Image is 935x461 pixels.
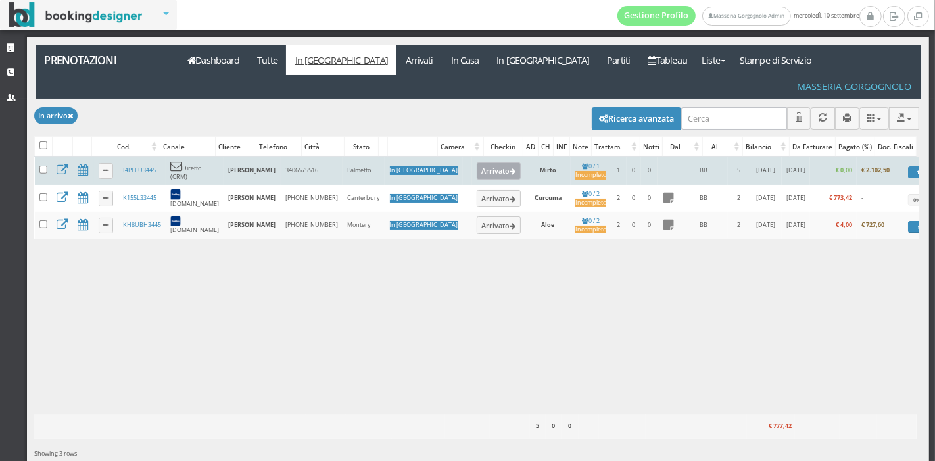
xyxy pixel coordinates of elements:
td: 0 [641,185,658,212]
b: 5 [536,422,539,430]
div: Stato [345,137,379,156]
td: [DATE] [782,157,810,185]
td: Canterbury [343,185,385,212]
td: 0 [627,185,641,212]
div: Note [570,137,591,156]
td: 5 [728,157,750,185]
button: Aggiorna [811,107,835,129]
a: KH8UBH3445 [123,220,161,229]
b: 0 [568,422,571,430]
b: [PERSON_NAME] [228,220,276,229]
div: Cliente [216,137,256,156]
a: 0 / 2Incompleto [575,216,606,234]
b: Mirto [540,166,556,174]
td: [DATE] [782,185,810,212]
td: 0 [627,212,641,238]
td: 2 [728,212,750,238]
a: Liste [696,45,731,75]
td: [DOMAIN_NAME] [166,185,224,212]
b: € 727,60 [862,220,885,229]
span: Showing 3 rows [34,449,77,458]
button: Ricerca avanzata [592,107,681,130]
b: [PERSON_NAME] [228,193,276,202]
div: Doc. Fiscali [875,137,916,156]
div: Notti [640,137,662,156]
td: [PHONE_NUMBER] [281,212,343,238]
td: Palmetto [343,157,385,185]
img: 7STAjs-WNfZHmYllyLag4gdhmHm8JrbmzVrznejwAeLEbpu0yDt-GlJaDipzXAZBN18=w300 [170,216,181,226]
td: 2 [611,212,627,238]
td: 2 [611,185,627,212]
b: [PERSON_NAME] [228,166,276,174]
a: Tutte [249,45,287,75]
td: 0 [641,157,658,185]
td: - [857,185,903,212]
a: Gestione Profilo [617,6,696,26]
span: mercoledì, 10 settembre [617,6,859,26]
td: [DATE] [750,185,782,212]
td: [PHONE_NUMBER] [281,185,343,212]
div: Cod. [114,137,160,156]
td: BB [679,157,728,185]
div: Da Fatturare [790,137,835,156]
a: In [GEOGRAPHIC_DATA] [488,45,598,75]
a: Arrivati [396,45,442,75]
td: 2 [728,185,750,212]
a: 0 / 1Incompleto [575,162,606,180]
a: In Casa [442,45,488,75]
td: [DOMAIN_NAME] [166,212,224,238]
td: [DATE] [750,212,782,238]
b: € 4,00 [836,220,852,229]
div: Camera [438,137,483,156]
td: BB [679,185,728,212]
div: Città [302,137,344,156]
a: In [GEOGRAPHIC_DATA] [286,45,396,75]
button: Arrivato [477,190,521,207]
button: Arrivato [477,162,521,180]
button: Arrivato [477,216,521,233]
div: AD [523,137,538,156]
div: Dal [663,137,702,156]
b: Curcuma [535,193,562,202]
img: 7STAjs-WNfZHmYllyLag4gdhmHm8JrbmzVrznejwAeLEbpu0yDt-GlJaDipzXAZBN18=w300 [170,189,181,199]
div: Incompleto [575,171,606,180]
a: 0 / 2Incompleto [575,189,606,207]
b: € 2.102,50 [862,166,890,174]
div: Canale [160,137,215,156]
td: 0 [627,157,641,185]
a: I4PELU3445 [123,166,156,174]
td: [DATE] [782,212,810,238]
div: INF [554,137,569,156]
a: K155L33445 [123,193,156,202]
a: Partiti [598,45,639,75]
div: Telefono [256,137,301,156]
a: Stampe di Servizio [731,45,821,75]
div: Checkin [484,137,523,156]
div: Incompleto [575,199,606,207]
div: Pagato (%) [836,137,875,156]
div: CH [539,137,553,156]
td: [DATE] [750,157,782,185]
td: BB [679,212,728,238]
div: Trattam. [592,137,640,156]
input: Cerca [681,107,787,129]
td: Diretto (CRM) [166,157,224,185]
a: Prenotazioni [36,45,172,75]
td: 0 [641,212,658,238]
b: € 773,42 [829,193,852,202]
td: Montery [343,212,385,238]
td: 3406575516 [281,157,343,185]
a: Dashboard [179,45,249,75]
a: Masseria Gorgognolo Admin [702,7,790,26]
b: 0 [552,422,555,430]
div: Incompleto [575,226,606,234]
div: In [GEOGRAPHIC_DATA] [390,166,458,175]
b: € 0,00 [836,166,852,174]
div: In [GEOGRAPHIC_DATA] [390,221,458,230]
h4: Masseria Gorgognolo [797,81,911,92]
div: In [GEOGRAPHIC_DATA] [390,194,458,203]
div: Bilancio [743,137,789,156]
div: € 777,42 [747,418,795,435]
td: 1 [611,157,627,185]
button: Export [889,107,919,129]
